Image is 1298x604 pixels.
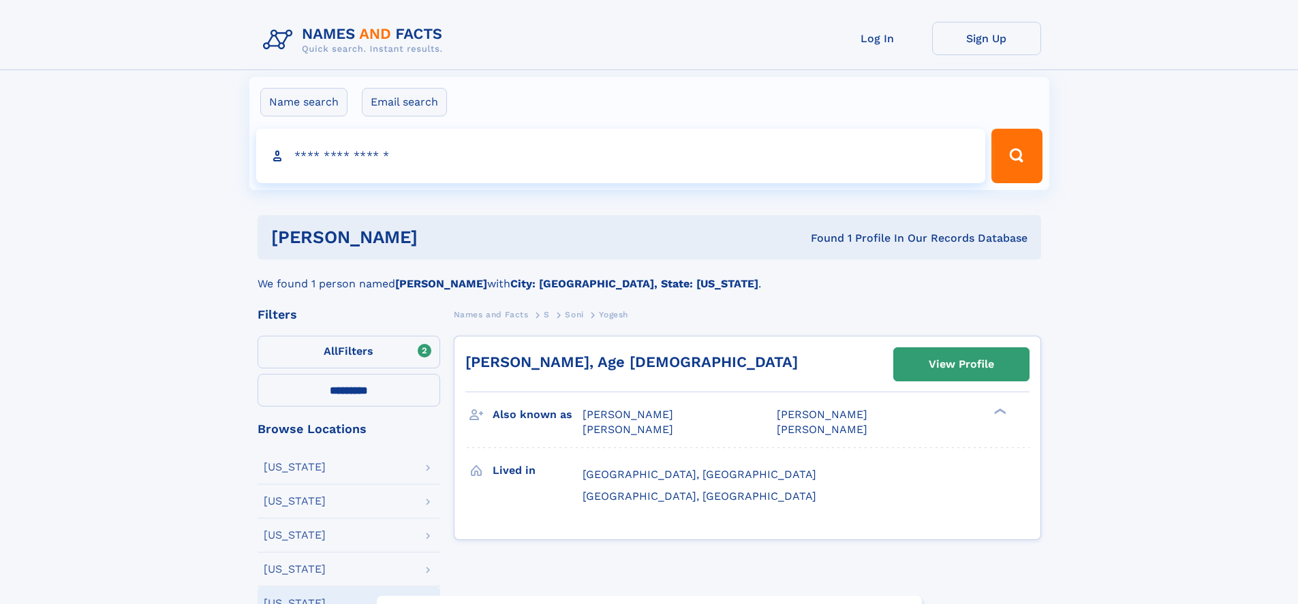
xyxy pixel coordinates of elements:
a: [PERSON_NAME], Age [DEMOGRAPHIC_DATA] [465,353,798,370]
a: Log In [823,22,932,55]
span: [PERSON_NAME] [777,408,867,421]
div: Filters [258,308,440,321]
span: Soni [565,310,583,319]
div: We found 1 person named with . [258,259,1041,292]
a: S [544,306,550,323]
div: ❯ [991,407,1007,416]
button: Search Button [991,129,1042,183]
div: Browse Locations [258,423,440,435]
span: [PERSON_NAME] [583,408,673,421]
div: Found 1 Profile In Our Records Database [614,231,1027,246]
div: [US_STATE] [264,564,326,575]
img: Logo Names and Facts [258,22,454,59]
div: [US_STATE] [264,496,326,507]
a: Soni [565,306,583,323]
span: All [324,345,338,357]
b: [PERSON_NAME] [395,277,487,290]
label: Email search [362,88,447,116]
span: [PERSON_NAME] [777,423,867,436]
a: Sign Up [932,22,1041,55]
a: Names and Facts [454,306,529,323]
span: [GEOGRAPHIC_DATA], [GEOGRAPHIC_DATA] [583,468,816,481]
span: Yogesh [599,310,628,319]
div: View Profile [929,349,994,380]
h3: Lived in [493,459,583,482]
div: [US_STATE] [264,530,326,541]
input: search input [256,129,986,183]
h3: Also known as [493,403,583,426]
a: View Profile [894,348,1029,381]
span: [PERSON_NAME] [583,423,673,436]
label: Filters [258,336,440,368]
div: [US_STATE] [264,462,326,473]
label: Name search [260,88,347,116]
b: City: [GEOGRAPHIC_DATA], State: [US_STATE] [510,277,758,290]
span: S [544,310,550,319]
span: [GEOGRAPHIC_DATA], [GEOGRAPHIC_DATA] [583,490,816,503]
h1: [PERSON_NAME] [271,229,615,246]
